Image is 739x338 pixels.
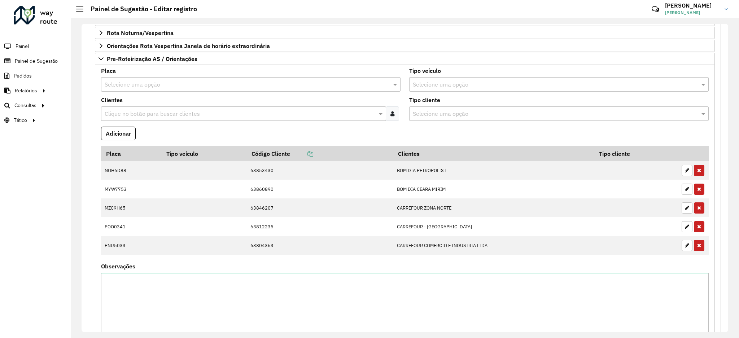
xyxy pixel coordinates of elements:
[393,180,594,198] td: BOM DIA CEARA MIRIM
[409,96,440,104] label: Tipo cliente
[107,56,197,62] span: Pre-Roteirização AS / Orientações
[101,146,161,161] th: Placa
[101,198,161,217] td: MZC9H65
[101,127,136,140] button: Adicionar
[14,72,32,80] span: Pedidos
[101,96,123,104] label: Clientes
[393,146,594,161] th: Clientes
[101,66,116,75] label: Placa
[393,161,594,180] td: BOM DIA PETROPOLIS L
[246,198,393,217] td: 63846207
[101,217,161,236] td: POO0341
[648,1,663,17] a: Contato Rápido
[15,87,37,95] span: Relatórios
[409,66,441,75] label: Tipo veículo
[665,2,719,9] h3: [PERSON_NAME]
[101,161,161,180] td: NOH6D88
[665,9,719,16] span: [PERSON_NAME]
[393,236,594,255] td: CARREFOUR COMERCIO E INDUSTRIA LTDA
[15,57,58,65] span: Painel de Sugestão
[16,43,29,50] span: Painel
[246,180,393,198] td: 63860890
[290,150,313,157] a: Copiar
[246,217,393,236] td: 63812235
[83,5,197,13] h2: Painel de Sugestão - Editar registro
[101,180,161,198] td: MYW7753
[101,262,135,271] label: Observações
[246,146,393,161] th: Código Cliente
[246,161,393,180] td: 63853430
[393,217,594,236] td: CARREFOUR - [GEOGRAPHIC_DATA]
[95,40,715,52] a: Orientações Rota Vespertina Janela de horário extraordinária
[393,198,594,217] td: CARREFOUR ZONA NORTE
[594,146,678,161] th: Tipo cliente
[95,27,715,39] a: Rota Noturna/Vespertina
[107,30,174,36] span: Rota Noturna/Vespertina
[246,236,393,255] td: 63804363
[95,53,715,65] a: Pre-Roteirização AS / Orientações
[107,43,270,49] span: Orientações Rota Vespertina Janela de horário extraordinária
[101,236,161,255] td: PNU5033
[161,146,246,161] th: Tipo veículo
[14,117,27,124] span: Tático
[14,102,36,109] span: Consultas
